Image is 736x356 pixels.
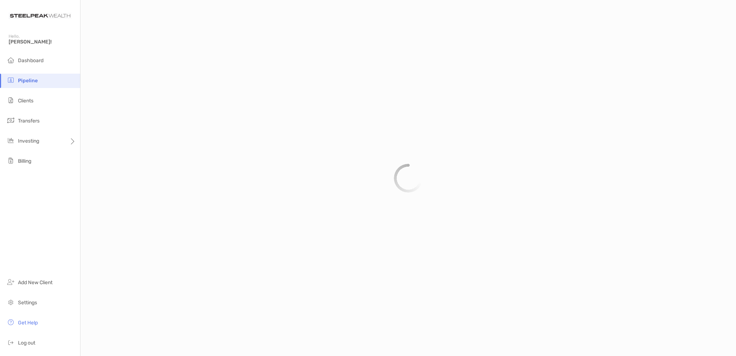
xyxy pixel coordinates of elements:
[6,96,15,105] img: clients icon
[18,300,37,306] span: Settings
[18,98,33,104] span: Clients
[9,3,72,29] img: Zoe Logo
[18,158,31,164] span: Billing
[18,279,52,286] span: Add New Client
[6,298,15,306] img: settings icon
[6,278,15,286] img: add_new_client icon
[18,118,40,124] span: Transfers
[18,78,38,84] span: Pipeline
[6,76,15,84] img: pipeline icon
[6,318,15,327] img: get-help icon
[9,39,76,45] span: [PERSON_NAME]!
[18,320,38,326] span: Get Help
[18,57,43,64] span: Dashboard
[18,138,39,144] span: Investing
[6,136,15,145] img: investing icon
[18,340,35,346] span: Log out
[6,338,15,347] img: logout icon
[6,116,15,125] img: transfers icon
[6,156,15,165] img: billing icon
[6,56,15,64] img: dashboard icon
